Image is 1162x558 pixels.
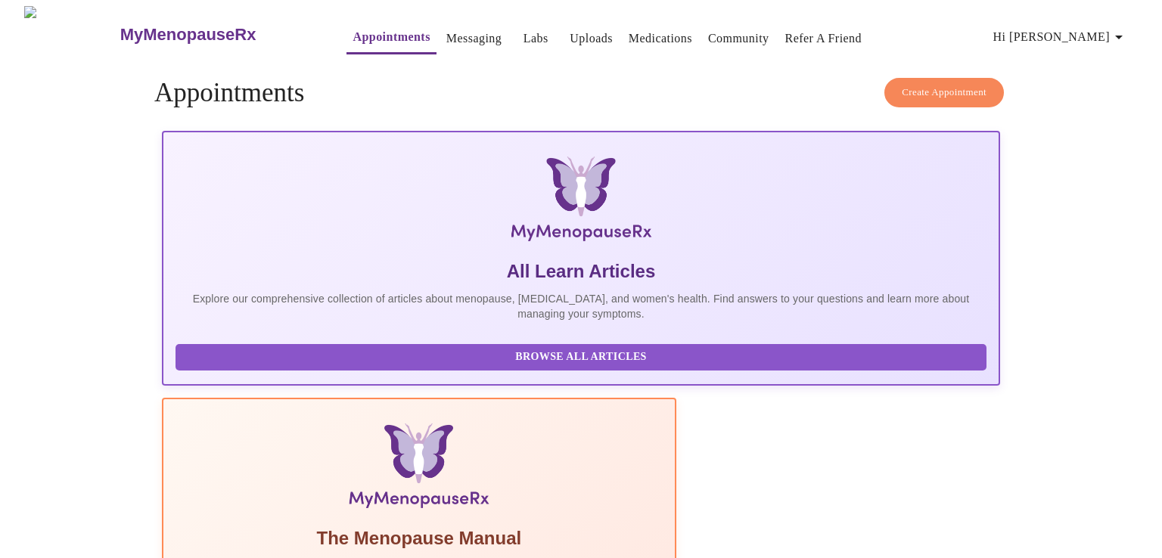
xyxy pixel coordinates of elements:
a: Medications [629,28,692,49]
a: Uploads [570,28,613,49]
span: Hi [PERSON_NAME] [993,26,1128,48]
h5: All Learn Articles [176,259,986,284]
h4: Appointments [154,78,1008,108]
span: Browse All Articles [191,348,971,367]
a: Messaging [446,28,502,49]
img: MyMenopauseRx Logo [24,6,118,63]
span: Create Appointment [902,84,986,101]
a: Browse All Articles [176,349,990,362]
h3: MyMenopauseRx [120,25,256,45]
button: Browse All Articles [176,344,986,370]
button: Medications [623,23,698,54]
a: Labs [524,28,548,49]
button: Messaging [440,23,508,54]
a: MyMenopauseRx [118,8,316,61]
a: Refer a Friend [785,28,862,49]
a: Appointments [353,26,430,48]
button: Labs [511,23,560,54]
h5: The Menopause Manual [176,526,663,550]
img: Menopause Manual [253,423,585,514]
p: Explore our comprehensive collection of articles about menopause, [MEDICAL_DATA], and women's hea... [176,291,986,321]
button: Appointments [346,22,436,54]
button: Refer a Friend [779,23,868,54]
button: Community [702,23,775,54]
button: Hi [PERSON_NAME] [987,22,1134,52]
button: Uploads [564,23,619,54]
a: Community [708,28,769,49]
button: Create Appointment [884,78,1004,107]
img: MyMenopauseRx Logo [301,157,860,247]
